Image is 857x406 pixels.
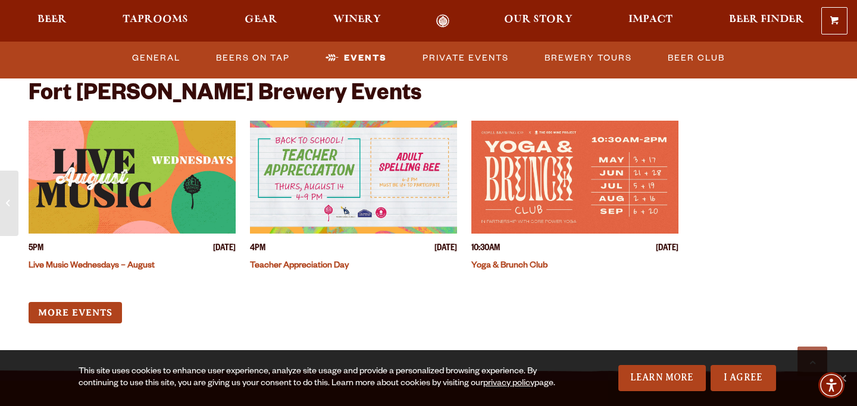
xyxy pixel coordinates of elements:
a: Beer [30,14,74,28]
a: Scroll to top [797,347,827,376]
a: privacy policy [483,379,534,389]
div: Accessibility Menu [818,372,845,398]
span: [DATE] [656,243,678,256]
a: Winery [326,14,389,28]
a: Learn More [618,365,706,391]
span: 10:30AM [471,243,500,256]
a: Beer Finder [721,14,812,28]
span: Impact [628,15,673,24]
a: Beer Club [663,45,730,72]
a: Taprooms [115,14,196,28]
span: Winery [333,15,381,24]
a: General [127,45,185,72]
span: Beer Finder [729,15,804,24]
h2: Fort [PERSON_NAME] Brewery Events [29,83,421,109]
span: Our Story [504,15,573,24]
span: [DATE] [434,243,457,256]
a: Brewery Tours [540,45,637,72]
span: Taprooms [123,15,188,24]
a: Private Events [418,45,514,72]
a: More Events (opens in a new window) [29,302,122,324]
a: Live Music Wednesdays – August [29,262,155,271]
span: 4PM [250,243,265,256]
span: [DATE] [213,243,236,256]
a: View event details [471,121,678,234]
span: Beer [37,15,67,24]
a: View event details [29,121,236,234]
a: Yoga & Brunch Club [471,262,548,271]
a: Teacher Appreciation Day [250,262,349,271]
a: Our Story [496,14,580,28]
a: Beers on Tap [211,45,295,72]
a: I Agree [711,365,776,391]
a: Gear [237,14,285,28]
div: This site uses cookies to enhance user experience, analyze site usage and provide a personalized ... [79,366,557,390]
a: Odell Home [421,14,465,28]
span: Gear [245,15,277,24]
a: Impact [621,14,680,28]
span: 5PM [29,243,43,256]
a: View event details [250,121,457,234]
a: Events [321,45,392,72]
